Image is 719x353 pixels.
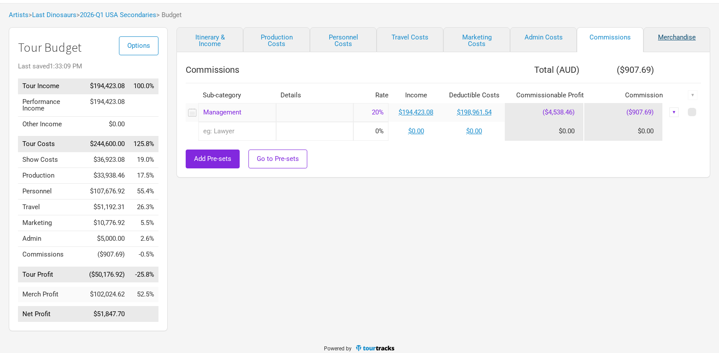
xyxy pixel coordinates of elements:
td: $51,192.31 [85,200,129,215]
div: Last saved 1:33:09 PM [18,63,158,70]
td: $0.00 [584,122,663,141]
td: ($907.69) [85,247,129,263]
a: Marketing Costs [443,27,510,52]
td: $5,000.00 [85,231,129,247]
a: $0.00 [408,127,424,135]
h1: Tour Budget [18,41,158,54]
span: > Budget [156,12,182,18]
span: > [29,12,76,18]
a: 2026-Q1 USA Secondaries [80,11,156,19]
a: Travel Costs [377,27,443,52]
td: $194,423.08 [85,78,129,94]
td: Admin as % of Tour Income [129,231,158,247]
td: $102,024.62 [85,287,129,302]
th: Commission [584,88,663,103]
td: Tour Costs as % of Tour Income [129,136,158,152]
td: $244,600.00 [85,136,129,152]
th: Details [276,88,353,103]
td: Performance Income as % of Tour Income [129,94,158,116]
span: Add Pre-sets [194,155,231,163]
td: $36,923.08 [85,152,129,168]
td: Merch Profit as % of Tour Income [129,287,158,302]
th: Commissions [186,61,505,78]
td: ($907.69) [584,103,663,122]
button: Add Pre-sets [186,150,240,168]
td: Travel as % of Tour Income [129,200,158,215]
td: $0.00 [85,116,129,132]
td: Personnel [18,184,85,200]
td: Marketing [18,215,85,231]
td: Commissions [18,247,85,263]
img: TourTracks [355,344,395,352]
a: Admin Costs [510,27,577,52]
td: ($50,176.92) [85,267,129,282]
a: Personnel Costs [310,27,377,52]
th: Income [388,88,443,103]
td: Other Income as % of Tour Income [129,116,158,132]
td: $0.00 [505,122,584,141]
span: > [76,12,156,18]
a: $0.00 [466,127,482,135]
td: Performance Income [18,94,85,116]
td: Show Costs [18,152,85,168]
div: ▼ [688,90,697,100]
span: Go to Pre-sets [257,155,299,163]
td: Tour Income [18,78,85,94]
td: Net Profit [18,307,85,322]
td: Tour Income as % of Tour Income [129,78,158,94]
th: Deductible Costs [443,88,505,103]
td: Other Income [18,116,85,132]
td: Personnel as % of Tour Income [129,184,158,200]
div: ▼ [669,107,679,117]
td: Net Profit as % of Tour Income [129,307,158,322]
a: $198,961.54 [457,108,492,116]
span: Powered by [324,346,352,352]
td: Marketing as % of Tour Income [129,215,158,231]
th: Rate [353,88,388,103]
td: $33,938.46 [85,168,129,184]
td: Travel [18,200,85,215]
td: Tour Profit [18,267,85,282]
th: Commissionable Profit [505,88,584,103]
td: ($4,538.46) [505,103,584,122]
a: Merchandise [644,27,710,52]
td: Show Costs as % of Tour Income [129,152,158,168]
a: Production Costs [243,27,310,52]
button: Go to Pre-sets [248,150,307,168]
td: Production [18,168,85,184]
td: Admin [18,231,85,247]
td: $194,423.08 [85,94,129,116]
td: Production as % of Tour Income [129,168,158,184]
th: Total ( AUD ) [505,61,584,78]
td: $51,847.70 [85,307,129,322]
div: Management [198,103,276,122]
button: Options [119,36,158,55]
td: Tour Costs [18,136,85,152]
td: $107,676.92 [85,184,129,200]
span: Options [127,42,150,50]
td: $10,776.92 [85,215,129,231]
th: Sub-category [198,88,276,103]
a: Commissions [577,27,644,52]
a: $194,423.08 [399,108,433,116]
td: Tour Profit as % of Tour Income [129,267,158,282]
input: eg: Lawyer [198,122,276,141]
td: Merch Profit [18,287,85,302]
a: Artists [9,11,29,19]
td: Commissions as % of Tour Income [129,247,158,263]
th: ($907.69) [584,61,663,78]
a: Itinerary & Income [176,27,243,52]
a: Last Dinosaurs [32,11,76,19]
